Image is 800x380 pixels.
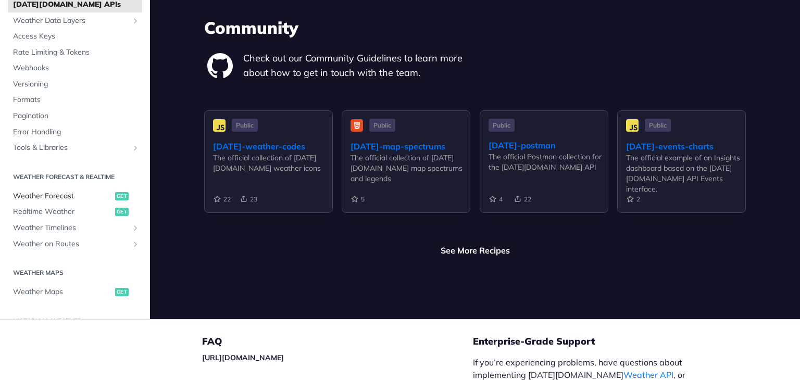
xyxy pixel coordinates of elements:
[213,153,332,173] div: The official collection of [DATE][DOMAIN_NAME] weather icons
[489,139,608,151] div: [DATE]-postman
[480,110,608,230] a: Public [DATE]-postman The official Postman collection for the [DATE][DOMAIN_NAME] API
[13,111,140,121] span: Pagination
[202,353,284,362] a: [URL][DOMAIN_NAME]
[626,153,745,194] div: The official example of an Insights dashboard based on the [DATE][DOMAIN_NAME] API Events interface.
[13,47,140,58] span: Rate Limiting & Tokens
[351,153,470,184] div: The official collection of [DATE][DOMAIN_NAME] map spectrums and legends
[8,204,142,220] a: Realtime Weatherget
[204,16,746,39] h3: Community
[342,110,470,230] a: Public [DATE]-map-spectrums The official collection of [DATE][DOMAIN_NAME] map spectrums and legends
[13,223,129,233] span: Weather Timelines
[8,236,142,251] a: Weather on RoutesShow subpages for Weather on Routes
[369,119,395,132] span: Public
[8,220,142,236] a: Weather TimelinesShow subpages for Weather Timelines
[131,16,140,24] button: Show subpages for Weather Data Layers
[8,172,142,182] h2: Weather Forecast & realtime
[351,140,470,153] div: [DATE]-map-spectrums
[489,151,608,172] div: The official Postman collection for the [DATE][DOMAIN_NAME] API
[204,110,333,230] a: Public [DATE]-weather-codes The official collection of [DATE][DOMAIN_NAME] weather icons
[243,51,475,80] p: Check out our Community Guidelines to learn more about how to get in touch with the team.
[489,119,515,132] span: Public
[473,335,717,348] h5: Enterprise-Grade Support
[213,140,332,153] div: [DATE]-weather-codes
[8,29,142,44] a: Access Keys
[115,208,129,216] span: get
[441,244,510,257] a: See More Recipes
[8,108,142,124] a: Pagination
[8,12,142,28] a: Weather Data LayersShow subpages for Weather Data Layers
[131,224,140,232] button: Show subpages for Weather Timelines
[131,144,140,152] button: Show subpages for Tools & Libraries
[617,110,746,230] a: Public [DATE]-events-charts The official example of an Insights dashboard based on the [DATE][DOM...
[13,191,113,201] span: Weather Forecast
[115,288,129,296] span: get
[13,207,113,217] span: Realtime Weather
[13,287,113,297] span: Weather Maps
[623,370,673,380] a: Weather API
[8,77,142,92] a: Versioning
[115,192,129,200] span: get
[232,119,258,132] span: Public
[13,238,129,249] span: Weather on Routes
[13,63,140,73] span: Webhooks
[8,45,142,60] a: Rate Limiting & Tokens
[8,92,142,108] a: Formats
[645,119,671,132] span: Public
[8,188,142,204] a: Weather Forecastget
[13,31,140,42] span: Access Keys
[8,124,142,140] a: Error Handling
[13,127,140,137] span: Error Handling
[13,95,140,105] span: Formats
[131,239,140,248] button: Show subpages for Weather on Routes
[13,15,129,26] span: Weather Data Layers
[8,140,142,156] a: Tools & LibrariesShow subpages for Tools & Libraries
[8,268,142,277] h2: Weather Maps
[8,316,142,325] h2: Historical Weather
[13,143,129,153] span: Tools & Libraries
[202,335,473,348] h5: FAQ
[8,284,142,300] a: Weather Mapsget
[626,140,745,153] div: [DATE]-events-charts
[13,79,140,90] span: Versioning
[8,60,142,76] a: Webhooks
